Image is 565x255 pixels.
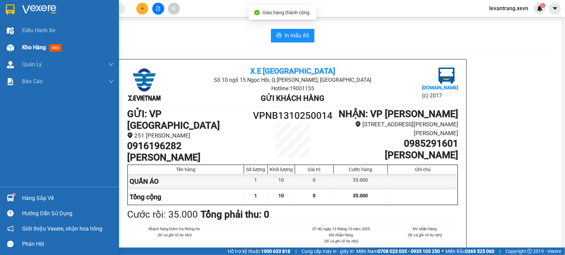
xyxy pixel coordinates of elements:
span: Điều hành xe [22,26,55,35]
li: Số 10 ngõ 15 Ngọc Hồi, Q.[PERSON_NAME], [GEOGRAPHIC_DATA] [182,76,403,84]
img: warehouse-icon [7,27,14,34]
li: [STREET_ADDRESS][PERSON_NAME][PERSON_NAME] [334,120,458,138]
img: logo.jpg [127,68,161,102]
i: (Kí và ghi rõ họ tên) [324,239,358,243]
span: ⚪️ [442,250,444,253]
div: 35.000 [334,174,388,189]
span: environment [127,132,133,138]
span: In mẫu A5 [285,31,309,40]
div: Tên hàng [130,167,242,172]
button: plus [136,3,148,15]
li: Số 10 ngõ 15 Ngọc Hồi, Q.[PERSON_NAME], [GEOGRAPHIC_DATA] [64,17,284,25]
span: Miền Nam [356,248,440,255]
span: question-circle [7,210,14,217]
span: levantrang.xevn [484,4,534,13]
span: 6 [542,3,544,8]
li: Khách hàng kiểm tra thông tin [141,226,208,232]
span: Báo cáo [22,77,42,86]
img: warehouse-icon [7,44,14,51]
div: Số lượng [246,167,266,172]
span: down [108,79,114,84]
li: NV nhận hàng [391,226,459,232]
div: Giá trị [297,167,332,172]
span: down [108,62,114,67]
span: 10 [278,193,284,198]
b: [DOMAIN_NAME] [422,85,458,90]
span: plus [140,6,145,11]
span: check-circle [254,10,260,15]
div: Hàng sắp về [22,193,114,203]
span: Quản Lý [22,60,42,69]
span: copyright [527,249,532,254]
li: (c) 2017 [422,91,458,100]
span: 1 [254,193,257,198]
span: mới [49,44,62,52]
i: (Kí và ghi rõ họ tên) [408,233,442,237]
span: Giới thiệu Vexere, nhận hoa hồng [22,224,102,233]
img: warehouse-icon [7,195,14,202]
img: logo.jpg [8,8,42,42]
div: Hướng dẫn sử dụng [22,208,114,219]
img: logo-vxr [6,4,15,15]
img: icon-new-feature [537,5,543,12]
span: Tổng cộng [130,193,161,201]
strong: 1900 633 818 [261,249,290,254]
b: X.E [GEOGRAPHIC_DATA] [250,67,335,75]
h1: 0916196282 [127,140,251,152]
div: Ghi chú [390,167,456,172]
b: GỬI : VP [PERSON_NAME] [8,49,119,60]
b: Gửi khách hàng [261,94,324,103]
div: 0 [295,174,334,189]
div: QUẦN ÁO [128,174,244,189]
li: 251 [PERSON_NAME] [127,131,251,140]
sup: 6 [541,3,545,8]
span: message [7,241,14,247]
div: 1 [244,174,268,189]
div: Cước rồi : 35.000 [127,207,198,222]
span: Hỗ trợ kỹ thuật: [228,248,290,255]
h1: [PERSON_NAME] [127,152,251,163]
span: | [499,248,500,255]
li: Hotline: 19001155 [64,25,284,34]
h1: 0985291601 [334,138,458,149]
div: 10 [268,174,295,189]
h1: [PERSON_NAME] [334,149,458,161]
span: file-add [156,6,160,11]
img: logo.jpg [439,68,455,84]
button: file-add [152,3,164,15]
button: printerIn mẫu A5 [271,29,314,42]
span: Kho hàng [22,44,46,51]
span: aim [171,6,176,11]
div: Cước hàng [336,167,386,172]
div: Khối lượng [270,167,293,172]
i: (Kí và ghi rõ họ tên) [157,233,191,237]
li: 07:40, ngày 13 tháng 10 năm 2025 [308,226,375,232]
span: | [295,248,296,255]
b: GỬI : VP [GEOGRAPHIC_DATA] [127,108,220,131]
span: Cung cấp máy in - giấy in: [302,248,355,255]
b: Tổng phải thu: 0 [201,209,269,220]
span: 0 [313,193,315,198]
span: 35.000 [353,193,368,198]
span: Giao hàng thành công. [262,10,311,15]
h1: VPNB1310250014 [251,108,334,123]
li: Hotline: 19001155 [182,84,403,93]
span: Miền Bắc [445,248,494,255]
span: caret-down [552,5,558,12]
span: environment [355,121,361,127]
button: aim [168,3,180,15]
li: NV nhận hàng [308,232,375,238]
b: NHẬN : VP [PERSON_NAME] [339,108,458,120]
span: notification [7,225,14,232]
strong: 0708 023 035 - 0935 103 250 [378,249,440,254]
img: solution-icon [7,78,14,85]
strong: 0369 525 060 [465,249,494,254]
span: printer [276,33,282,39]
sup: 1 [13,194,15,196]
img: warehouse-icon [7,61,14,68]
div: Phản hồi [22,239,114,249]
button: caret-down [549,3,561,15]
